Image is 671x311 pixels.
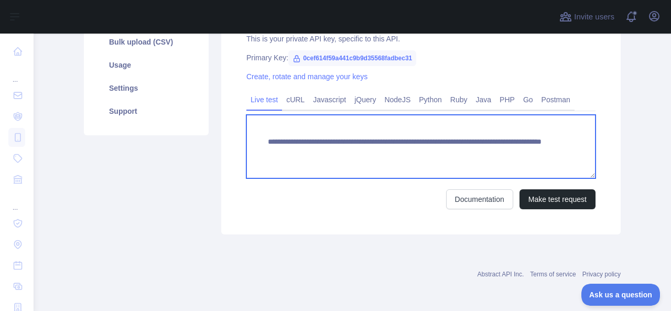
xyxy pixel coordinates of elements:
[582,271,621,278] a: Privacy policy
[478,271,524,278] a: Abstract API Inc.
[282,91,309,108] a: cURL
[96,30,196,53] a: Bulk upload (CSV)
[574,11,614,23] span: Invite users
[446,91,472,108] a: Ruby
[96,53,196,77] a: Usage
[530,271,576,278] a: Terms of service
[520,189,596,209] button: Make test request
[350,91,380,108] a: jQuery
[557,8,616,25] button: Invite users
[246,72,367,81] a: Create, rotate and manage your keys
[246,34,596,44] div: This is your private API key, specific to this API.
[581,284,661,306] iframe: Toggle Customer Support
[472,91,496,108] a: Java
[288,50,416,66] span: 0cef614f59a441c9b9d35568fadbec31
[519,91,537,108] a: Go
[246,91,282,108] a: Live test
[246,52,596,63] div: Primary Key:
[309,91,350,108] a: Javascript
[380,91,415,108] a: NodeJS
[96,77,196,100] a: Settings
[96,100,196,123] a: Support
[8,191,25,212] div: ...
[415,91,446,108] a: Python
[495,91,519,108] a: PHP
[537,91,575,108] a: Postman
[8,63,25,84] div: ...
[446,189,513,209] a: Documentation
